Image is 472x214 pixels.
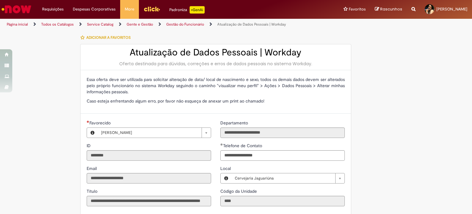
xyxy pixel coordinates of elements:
[87,143,92,149] label: Somente leitura - ID
[217,22,286,27] a: Atualização de Dados Pessoais | Workday
[221,173,232,183] button: Local, Visualizar este registro Cervejaria Jaguariúna
[223,143,263,148] span: Telefone de Contato
[87,61,345,67] div: Oferta destinada para dúvidas, correções e erros de dados pessoais no sistema Workday.
[87,98,345,104] p: Caso esteja enfrentando algum erro, por favor não esqueça de anexar um print ao chamado!
[190,6,205,14] p: +GenAi
[220,120,249,126] label: Somente leitura - Departamento
[87,173,211,184] input: Email
[220,150,345,161] input: Telefone de Contato
[87,76,345,95] p: Essa oferta deve ser utilizada para solicitar alteração de data/ local de nascimento e sexo, todo...
[144,4,160,14] img: click_logo_yellow_360x200.png
[220,166,232,171] span: Local
[349,6,366,12] span: Favoritos
[192,128,202,138] abbr: Limpar campo Favorecido
[235,173,329,183] span: Cervejaria Jaguariúna
[41,22,74,27] a: Todos os Catálogos
[127,22,153,27] a: Gente e Gestão
[220,120,249,126] span: Somente leitura - Departamento
[86,35,131,40] span: Adicionar a Favoritos
[87,143,92,148] span: Somente leitura - ID
[1,3,32,15] img: ServiceNow
[87,22,113,27] a: Service Catalog
[5,19,310,30] ul: Trilhas de página
[98,128,211,138] a: [PERSON_NAME]Limpar campo Favorecido
[7,22,28,27] a: Página inicial
[380,6,402,12] span: Rascunhos
[87,128,98,138] button: Favorecido, Visualizar este registro Isadora Cristina Gomes
[220,188,258,194] label: Somente leitura - Código da Unidade
[169,6,205,14] div: Padroniza
[87,188,99,194] label: Somente leitura - Título
[375,6,402,12] a: Rascunhos
[220,196,345,206] input: Código da Unidade
[42,6,64,12] span: Requisições
[87,47,345,58] h2: Atualização de Dados Pessoais | Workday
[87,196,211,206] input: Título
[87,120,89,123] span: Obrigatório Preenchido
[87,150,211,161] input: ID
[73,6,116,12] span: Despesas Corporativas
[89,120,112,126] span: Necessários - Favorecido
[326,173,335,183] abbr: Limpar campo Local
[125,6,134,12] span: More
[101,128,195,138] span: [PERSON_NAME]
[436,6,467,12] span: [PERSON_NAME]
[80,31,134,44] button: Adicionar a Favoritos
[220,127,345,138] input: Departamento
[232,173,344,183] a: Cervejaria JaguariúnaLimpar campo Local
[220,143,223,146] span: Obrigatório Preenchido
[166,22,204,27] a: Gestão do Funcionário
[87,165,98,172] label: Somente leitura - Email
